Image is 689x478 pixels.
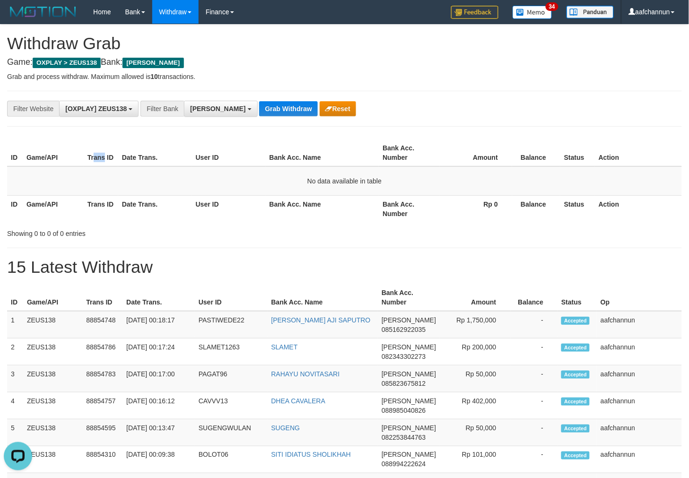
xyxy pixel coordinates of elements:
th: Action [595,139,682,166]
span: Accepted [561,317,590,325]
span: Copy 085162922035 to clipboard [382,326,426,333]
div: Filter Bank [140,101,184,117]
img: Feedback.jpg [451,6,498,19]
th: Trans ID [84,195,118,222]
td: Rp 101,000 [440,446,510,473]
button: Open LiveChat chat widget [4,4,32,32]
td: 2 [7,339,23,365]
td: Rp 50,000 [440,419,510,446]
td: Rp 200,000 [440,339,510,365]
td: aafchannun [597,419,682,446]
td: 88854783 [82,365,122,392]
th: Bank Acc. Name [266,139,379,166]
td: PAGAT96 [195,365,268,392]
td: 5 [7,419,23,446]
span: Copy 085823675812 to clipboard [382,380,426,387]
td: [DATE] 00:13:47 [122,419,195,446]
td: 88854595 [82,419,122,446]
td: - [511,392,558,419]
td: ZEUS138 [23,446,82,473]
th: User ID [192,195,266,222]
span: [PERSON_NAME] [382,397,436,405]
img: MOTION_logo.png [7,5,79,19]
span: Copy 088994222624 to clipboard [382,461,426,468]
td: 88854757 [82,392,122,419]
th: Game/API [23,139,84,166]
td: ZEUS138 [23,419,82,446]
th: ID [7,195,23,222]
th: Balance [512,195,560,222]
td: [DATE] 00:16:12 [122,392,195,419]
td: Rp 50,000 [440,365,510,392]
th: ID [7,139,23,166]
td: aafchannun [597,365,682,392]
span: [PERSON_NAME] [382,451,436,459]
td: aafchannun [597,446,682,473]
th: Bank Acc. Number [378,284,440,311]
td: 3 [7,365,23,392]
span: Accepted [561,425,590,433]
a: SLAMET [271,343,298,351]
th: Amount [440,139,512,166]
td: aafchannun [597,392,682,419]
td: 88854786 [82,339,122,365]
th: Date Trans. [118,139,192,166]
th: Game/API [23,284,82,311]
th: Bank Acc. Number [379,195,440,222]
th: User ID [195,284,268,311]
th: Op [597,284,682,311]
th: Date Trans. [118,195,192,222]
div: Filter Website [7,101,59,117]
td: [DATE] 00:17:24 [122,339,195,365]
h1: Withdraw Grab [7,34,682,53]
td: BOLOT06 [195,446,268,473]
th: Trans ID [84,139,118,166]
td: SUGENGWULAN [195,419,268,446]
span: [PERSON_NAME] [122,58,183,68]
th: Trans ID [82,284,122,311]
strong: 10 [150,73,158,80]
th: User ID [192,139,266,166]
a: [PERSON_NAME] AJI SAPUTRO [271,316,371,324]
td: aafchannun [597,311,682,339]
div: Showing 0 to 0 of 0 entries [7,225,280,238]
th: Balance [512,139,560,166]
span: [OXPLAY] ZEUS138 [65,105,127,113]
td: Rp 402,000 [440,392,510,419]
th: Balance [511,284,558,311]
th: Status [560,139,595,166]
td: aafchannun [597,339,682,365]
td: ZEUS138 [23,311,82,339]
td: 4 [7,392,23,419]
td: [DATE] 00:18:17 [122,311,195,339]
span: Copy 082253844763 to clipboard [382,434,426,441]
td: - [511,339,558,365]
h1: 15 Latest Withdraw [7,258,682,277]
td: - [511,365,558,392]
span: [PERSON_NAME] [382,316,436,324]
th: Rp 0 [440,195,512,222]
a: RAHAYU NOVITASARI [271,370,340,378]
td: [DATE] 00:17:00 [122,365,195,392]
th: ID [7,284,23,311]
td: SLAMET1263 [195,339,268,365]
img: Button%20Memo.svg [513,6,552,19]
th: Bank Acc. Name [266,195,379,222]
span: [PERSON_NAME] [190,105,245,113]
td: [DATE] 00:09:38 [122,446,195,473]
th: Game/API [23,195,84,222]
button: [OXPLAY] ZEUS138 [59,101,139,117]
td: ZEUS138 [23,365,82,392]
span: [PERSON_NAME] [382,343,436,351]
button: [PERSON_NAME] [184,101,257,117]
th: Action [595,195,682,222]
th: Date Trans. [122,284,195,311]
p: Grab and process withdraw. Maximum allowed is transactions. [7,72,682,81]
td: 88854310 [82,446,122,473]
th: Amount [440,284,510,311]
span: OXPLAY > ZEUS138 [33,58,101,68]
th: Status [560,195,595,222]
td: 88854748 [82,311,122,339]
td: Rp 1,750,000 [440,311,510,339]
td: - [511,419,558,446]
